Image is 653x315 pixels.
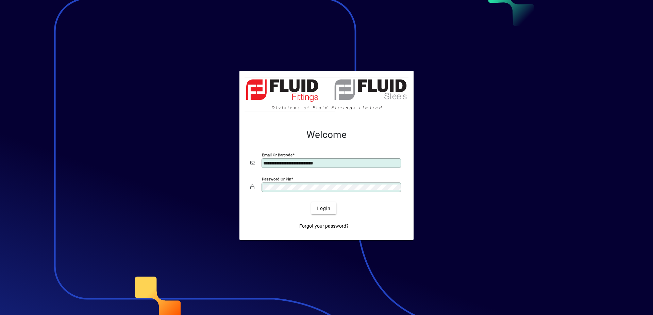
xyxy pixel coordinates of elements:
span: Login [317,205,331,212]
h2: Welcome [250,129,403,141]
a: Forgot your password? [297,220,351,232]
span: Forgot your password? [299,223,349,230]
button: Login [311,202,336,214]
mat-label: Email or Barcode [262,153,292,157]
mat-label: Password or Pin [262,177,291,181]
